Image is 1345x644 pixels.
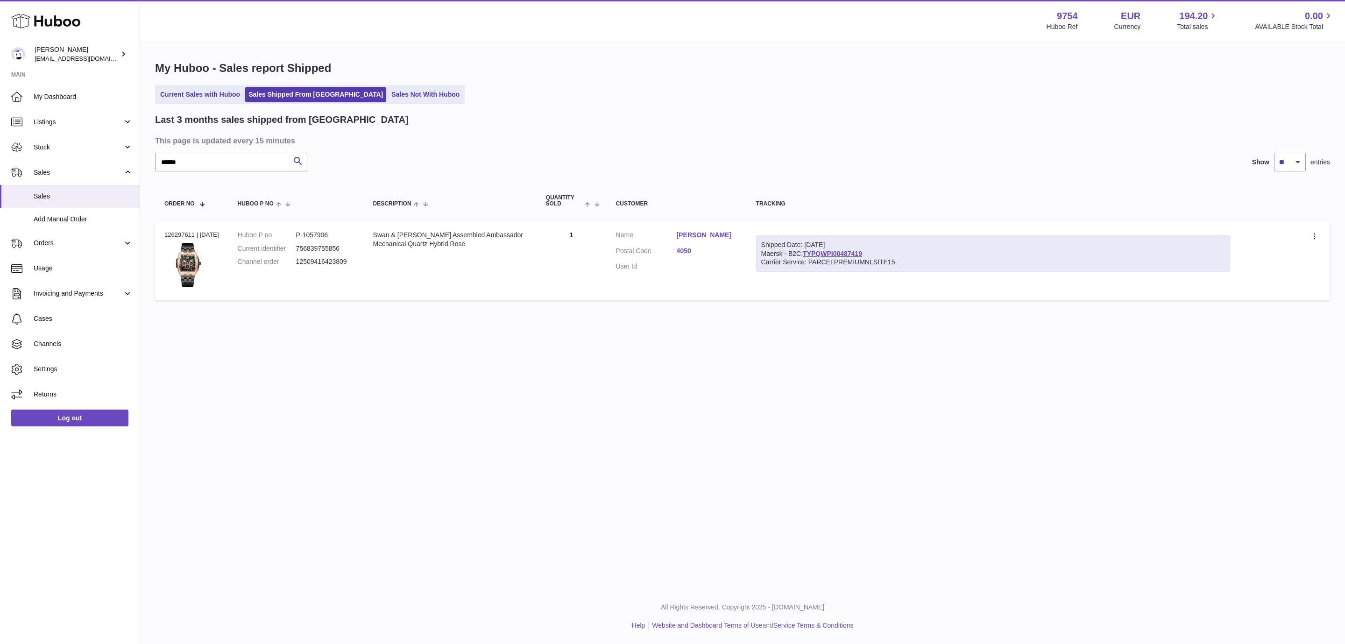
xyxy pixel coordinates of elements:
dt: Name [616,231,677,242]
a: 4050 [677,247,737,255]
a: 0.00 AVAILABLE Stock Total [1255,10,1334,31]
a: Sales Shipped From [GEOGRAPHIC_DATA] [245,87,386,102]
div: Customer [616,201,737,207]
h3: This page is updated every 15 minutes [155,135,1328,146]
span: Settings [34,365,133,374]
dt: Huboo P no [238,231,296,240]
dt: Postal Code [616,247,677,258]
span: entries [1310,158,1330,167]
li: and [649,621,853,630]
span: Sales [34,168,123,177]
span: [EMAIL_ADDRESS][DOMAIN_NAME] [35,55,137,62]
span: Invoicing and Payments [34,289,123,298]
label: Show [1252,158,1269,167]
dt: User Id [616,262,677,271]
div: Swan & [PERSON_NAME] Assembled Ambassador Mechanical Quartz Hybrid Rose [373,231,527,248]
td: 1 [537,221,607,300]
div: 126297611 | [DATE] [164,231,219,239]
a: TYPQWPI00487419 [803,250,862,257]
a: Current Sales with Huboo [157,87,243,102]
span: Orders [34,239,123,248]
span: AVAILABLE Stock Total [1255,22,1334,31]
span: Stock [34,143,123,152]
span: Channels [34,340,133,348]
dd: 756839755856 [296,244,354,253]
dt: Channel order [238,257,296,266]
span: Description [373,201,411,207]
p: All Rights Reserved. Copyright 2025 - [DOMAIN_NAME] [148,603,1338,612]
span: 194.20 [1179,10,1208,22]
span: Huboo P no [238,201,274,207]
span: Listings [34,118,123,127]
dd: 12509416423809 [296,257,354,266]
span: Order No [164,201,195,207]
div: Shipped Date: [DATE] [761,241,1225,249]
a: 194.20 Total sales [1177,10,1218,31]
span: My Dashboard [34,92,133,101]
strong: 9754 [1057,10,1078,22]
span: Total sales [1177,22,1218,31]
span: Quantity Sold [546,195,583,207]
img: 1757630878.jpg [164,242,211,289]
div: Huboo Ref [1047,22,1078,31]
a: Sales Not With Huboo [388,87,463,102]
span: Cases [34,314,133,323]
img: info@fieldsluxury.london [11,47,25,61]
span: Sales [34,192,133,201]
span: Returns [34,390,133,399]
span: 0.00 [1305,10,1323,22]
dt: Current identifier [238,244,296,253]
div: Currency [1114,22,1141,31]
div: [PERSON_NAME] [35,45,119,63]
span: Usage [34,264,133,273]
div: Carrier Service: PARCELPREMIUMNLSITE15 [761,258,1225,267]
h2: Last 3 months sales shipped from [GEOGRAPHIC_DATA] [155,113,409,126]
dd: P-1057906 [296,231,354,240]
a: [PERSON_NAME] [677,231,737,240]
div: Tracking [756,201,1231,207]
span: Add Manual Order [34,215,133,224]
a: Log out [11,410,128,426]
strong: EUR [1121,10,1140,22]
a: Service Terms & Conditions [773,622,854,629]
a: Website and Dashboard Terms of Use [652,622,762,629]
div: Maersk - B2C: [756,235,1231,272]
a: Help [632,622,645,629]
h1: My Huboo - Sales report Shipped [155,61,1330,76]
